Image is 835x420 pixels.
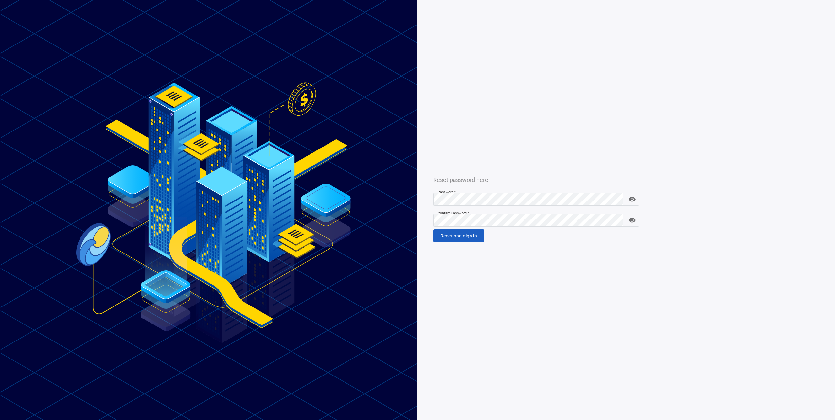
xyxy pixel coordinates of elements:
[433,176,488,183] span: Reset password here
[440,232,477,240] span: Reset and sign in
[626,214,639,227] button: toggle password visibility
[438,211,469,216] label: Confirm Password
[438,190,456,195] label: Password
[433,229,484,243] button: Reset and sign in
[626,193,639,206] button: toggle password visibility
